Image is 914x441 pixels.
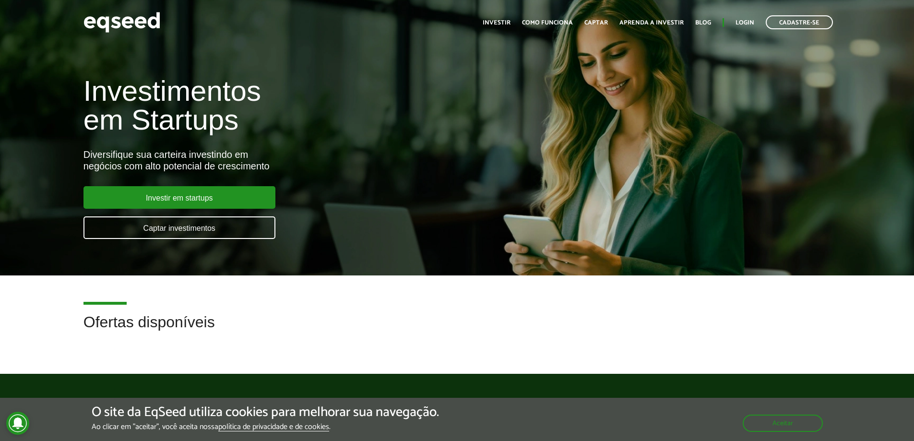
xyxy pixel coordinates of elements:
a: Aprenda a investir [619,20,684,26]
a: Investir [483,20,510,26]
h2: Ofertas disponíveis [83,314,831,345]
a: Como funciona [522,20,573,26]
img: EqSeed [83,10,160,35]
a: Captar [584,20,608,26]
div: Diversifique sua carteira investindo em negócios com alto potencial de crescimento [83,149,526,172]
a: Investir em startups [83,186,275,209]
a: Blog [695,20,711,26]
a: Captar investimentos [83,216,275,239]
button: Aceitar [743,415,823,432]
h1: Investimentos em Startups [83,77,526,134]
h5: O site da EqSeed utiliza cookies para melhorar sua navegação. [92,405,439,420]
a: política de privacidade e de cookies [218,423,329,431]
a: Login [736,20,754,26]
a: Cadastre-se [766,15,833,29]
p: Ao clicar em "aceitar", você aceita nossa . [92,422,439,431]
